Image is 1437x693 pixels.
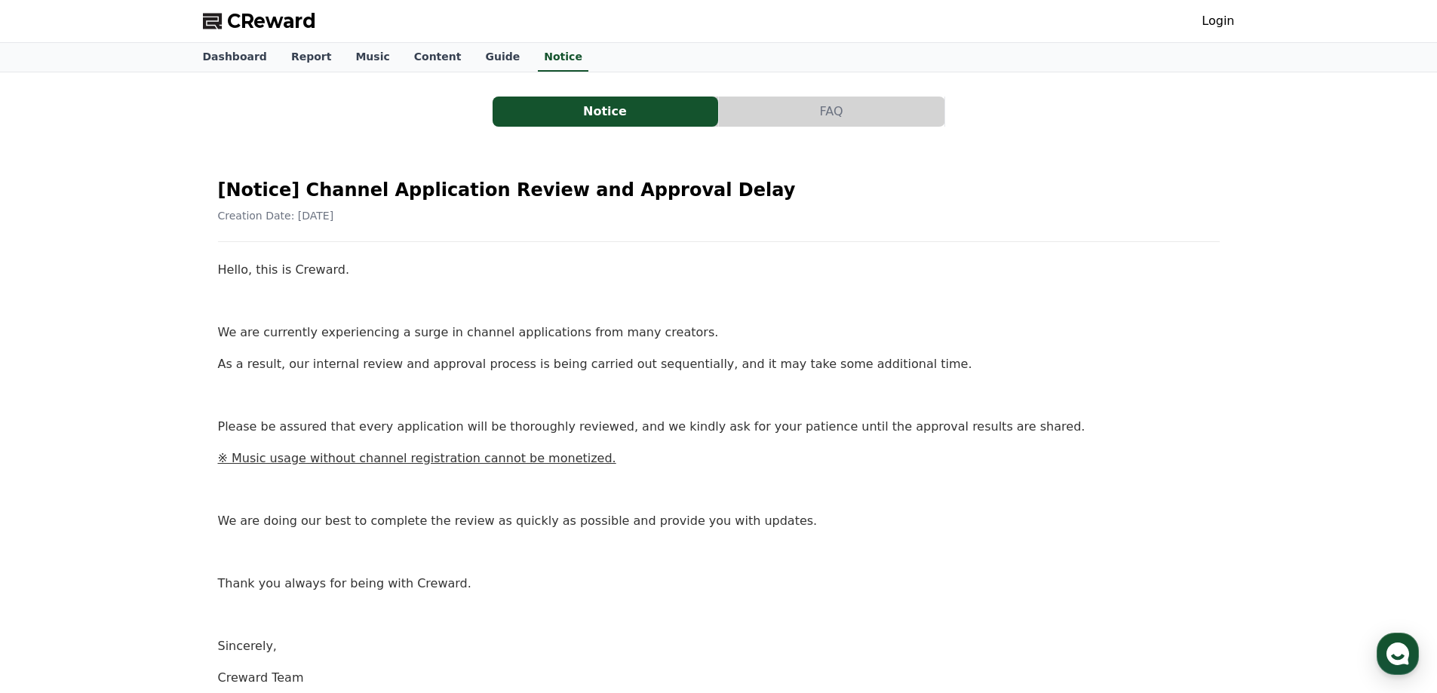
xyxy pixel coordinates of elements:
a: FAQ [719,97,945,127]
p: Hello, this is Creward. [218,260,1220,280]
span: Creation Date: [DATE] [218,210,334,222]
a: Content [402,43,474,72]
a: Dashboard [191,43,279,72]
a: Notice [493,97,719,127]
h2: [Notice] Channel Application Review and Approval Delay [218,178,1220,202]
a: Guide [473,43,532,72]
p: Creward Team [218,668,1220,688]
button: Notice [493,97,718,127]
p: We are doing our best to complete the review as quickly as possible and provide you with updates. [218,511,1220,531]
button: FAQ [719,97,944,127]
a: Music [343,43,401,72]
p: Please be assured that every application will be thoroughly reviewed, and we kindly ask for your ... [218,417,1220,437]
a: CReward [203,9,316,33]
p: As a result, our internal review and approval process is being carried out sequentially, and it m... [218,354,1220,374]
u: ※ Music usage without channel registration cannot be monetized. [218,451,616,465]
a: Report [279,43,344,72]
p: Sincerely, [218,636,1220,656]
a: Notice [538,43,588,72]
p: We are currently experiencing a surge in channel applications from many creators. [218,323,1220,342]
span: CReward [227,9,316,33]
p: Thank you always for being with Creward. [218,574,1220,593]
a: Login [1202,12,1234,30]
